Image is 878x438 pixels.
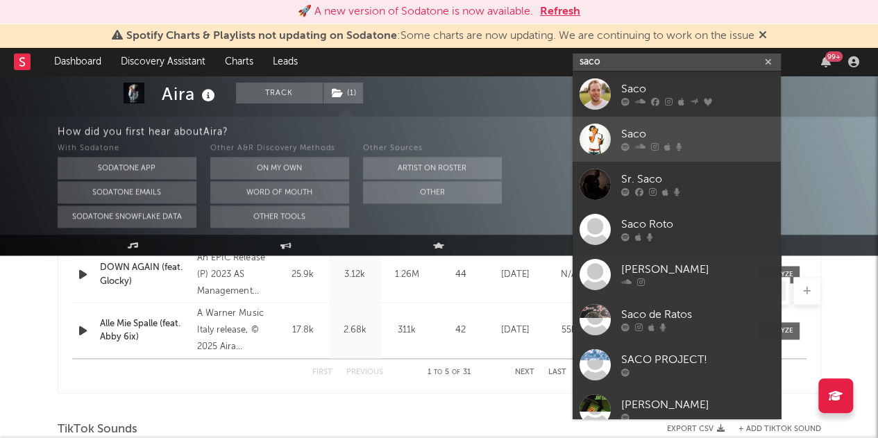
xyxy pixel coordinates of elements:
[58,421,137,438] span: TikTok Sounds
[492,268,539,282] div: [DATE]
[363,157,502,179] button: Artist on Roster
[215,48,263,76] a: Charts
[573,252,781,297] a: [PERSON_NAME]
[126,31,397,42] span: Spotify Charts & Playlists not updating on Sodatone
[515,369,534,376] button: Next
[298,3,533,20] div: 🚀 A new version of Sodatone is now available.
[210,205,349,228] button: Other Tools
[437,268,485,282] div: 44
[573,162,781,207] a: Sr. Saco
[332,268,378,282] div: 3.12k
[621,171,774,188] div: Sr. Saco
[197,250,273,300] div: An EPIC Release (P) 2023 AS Management under exclusive license to Sony Music Entertainment Italy ...
[363,181,502,203] button: Other
[492,323,539,337] div: [DATE]
[58,205,196,228] button: Sodatone Snowflake Data
[573,71,781,117] a: Saco
[323,83,364,103] span: ( 1 )
[100,317,191,344] a: Alle Mie Spalle (feat. Abby 6ix)
[573,53,781,71] input: Search for artists
[263,48,307,76] a: Leads
[411,364,487,381] div: 1 5 31
[58,181,196,203] button: Sodatone Emails
[573,342,781,387] a: SACO PROJECT!
[58,140,196,157] div: With Sodatone
[821,56,831,67] button: 99+
[210,157,349,179] button: On My Own
[162,83,219,106] div: Aira
[725,426,821,433] button: + Add TikTok Sound
[434,369,442,376] span: to
[210,181,349,203] button: Word Of Mouth
[621,397,774,414] div: [PERSON_NAME]
[825,51,843,62] div: 99 +
[738,426,821,433] button: + Add TikTok Sound
[573,117,781,162] a: Saco
[126,31,754,42] span: : Some charts are now updating. We are continuing to work on the issue
[197,305,273,355] div: A Warner Music Italy release, © 2025 Aira distributed by Warner Music [GEOGRAPHIC_DATA]
[621,217,774,233] div: Saco Roto
[573,297,781,342] a: Saco de Ratos
[323,83,363,103] button: (1)
[210,140,349,157] div: Other A&R Discovery Methods
[280,268,326,282] div: 25.9k
[546,268,592,282] div: N/A
[385,268,430,282] div: 1.26M
[573,207,781,252] a: Saco Roto
[363,140,502,157] div: Other Sources
[452,369,460,376] span: of
[385,323,430,337] div: 311k
[346,369,383,376] button: Previous
[540,3,580,20] button: Refresh
[44,48,111,76] a: Dashboard
[546,323,592,337] div: 55k
[548,369,566,376] button: Last
[667,425,725,433] button: Export CSV
[280,323,326,337] div: 17.8k
[621,352,774,369] div: SACO PROJECT!
[621,81,774,98] div: Saco
[621,307,774,323] div: Saco de Ratos
[111,48,215,76] a: Discovery Assistant
[58,157,196,179] button: Sodatone App
[437,323,485,337] div: 42
[332,323,378,337] div: 2.68k
[759,31,767,42] span: Dismiss
[312,369,332,376] button: First
[621,126,774,143] div: Saco
[621,262,774,278] div: [PERSON_NAME]
[573,387,781,432] a: [PERSON_NAME]
[100,261,191,288] a: DOWN AGAIN (feat. Glocky)
[236,83,323,103] button: Track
